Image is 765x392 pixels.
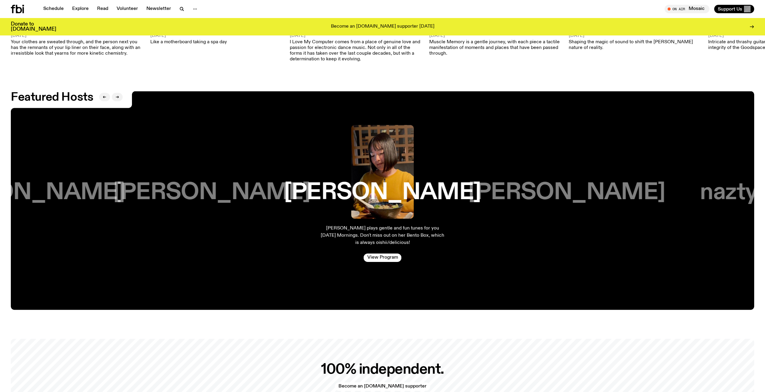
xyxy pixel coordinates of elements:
[11,22,56,32] h3: Donate to [DOMAIN_NAME]
[11,39,144,57] p: Your clothes are sweated through, and the person next you has the remnants of your lip liner on t...
[150,34,227,38] span: [DATE]
[714,5,754,13] button: Support Us
[69,5,92,13] a: Explore
[150,28,227,45] a: ELINA[DATE]Like a motherboard taking a spa day
[320,225,445,246] p: [PERSON_NAME] plays gentle and fun tunes for you [DATE] Mornings. Don't miss out on her Bento Box...
[569,28,702,51] a: [PERSON_NAME][DATE]Shaping the magic of sound to shift the [PERSON_NAME] nature of reality.
[321,363,444,376] h2: 100% independent.
[335,382,430,391] a: Become an [DOMAIN_NAME] supporter
[150,39,227,45] p: Like a motherboard taking a spa day
[284,181,481,204] h3: [PERSON_NAME]
[665,5,709,13] button: On AirMosaic
[364,254,402,262] a: View Program
[290,39,423,62] p: I Love My Computer comes from a place of genuine love and passion for electronic dance music. Not...
[11,92,93,103] h2: Featured Hosts
[569,39,702,51] p: Shaping the magic of sound to shift the [PERSON_NAME] nature of reality.
[429,39,562,57] p: Muscle Memory is a gentle journey, with each piece a tactile manifestation of moments and places ...
[290,34,423,38] span: [DATE]
[331,24,434,29] p: Become an [DOMAIN_NAME] supporter [DATE]
[569,34,702,38] span: [DATE]
[718,6,742,12] span: Support Us
[143,5,175,13] a: Newsletter
[93,5,112,13] a: Read
[468,181,665,204] h3: [PERSON_NAME]
[113,181,310,204] h3: [PERSON_NAME]
[11,34,144,38] span: [DATE]
[113,5,142,13] a: Volunteer
[40,5,67,13] a: Schedule
[429,34,562,38] span: [DATE]
[429,28,562,56] a: A Conversation with [PERSON_NAME] on Muscle Memory[DATE]Muscle Memory is a gentle journey, with e...
[290,28,423,62] a: I Love My Computer –Ninajirachi[DATE]I Love My Computer comes from a place of genuine love and pa...
[11,28,144,56] a: BLACK STAR –Amaarae[DATE]Your clothes are sweated through, and the person next you has the remnan...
